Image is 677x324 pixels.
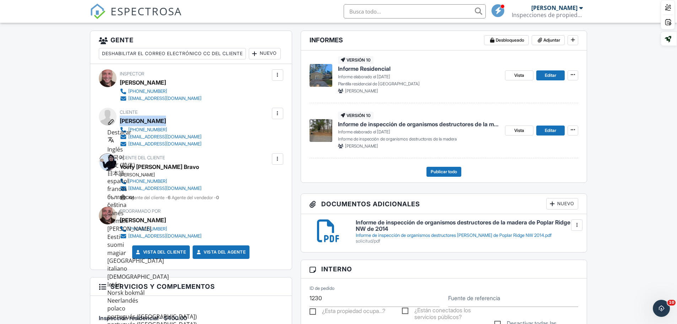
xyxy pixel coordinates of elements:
[204,249,246,255] font: Vista del agente
[107,273,169,281] font: [DEMOGRAPHIC_DATA]
[322,307,385,314] font: ¿Esta propiedad ocupa...?
[128,89,167,94] font: [PHONE_NUMBER]
[107,161,135,169] font: 中文 (简体)
[216,195,219,200] font: 0
[107,281,121,288] font: letón
[120,88,202,95] a: [PHONE_NUMBER]
[356,238,380,244] font: solicitud/pdf
[120,117,166,124] font: [PERSON_NAME]
[120,71,144,76] font: Inspector
[512,11,622,19] font: Inspecciones de propiedad Colossus, LLC
[260,51,277,56] font: Nuevo
[120,95,202,102] a: [EMAIL_ADDRESS][DOMAIN_NAME]
[107,209,124,217] font: danés
[107,297,138,304] font: Neerlandés
[107,289,145,297] font: Norsk bokmål
[90,4,106,19] img: El mejor software de inspección de viviendas: Spectora
[356,233,552,238] font: Informe de inspección de organismos destructores [PERSON_NAME] de Poplar Ridge NW 2014.pdf
[107,257,164,265] font: [GEOGRAPHIC_DATA]
[128,96,202,101] font: [EMAIL_ADDRESS][DOMAIN_NAME]
[653,300,670,317] iframe: Chat en vivo de Intercom
[120,110,138,115] font: Cliente
[107,217,128,225] font: Alemán
[344,4,486,18] input: Busca todo...
[107,225,151,233] font: [PERSON_NAME]
[107,153,124,161] font: 한국어
[107,185,127,193] font: francés
[120,79,166,86] font: [PERSON_NAME]
[99,314,187,322] font: Inspección residencial - $400.00
[414,307,471,320] font: ¿Están conectados los servicios públicos?
[321,200,420,208] font: Documentos adicionales
[111,36,134,44] font: Gente
[107,313,197,320] font: portugués ([GEOGRAPHIC_DATA])
[107,145,123,153] font: Inglés
[107,169,124,177] font: 日本語
[107,304,125,312] font: polaco
[107,193,134,201] font: български
[448,294,500,302] font: Fuente de referencia
[531,4,577,12] font: [PERSON_NAME]
[310,286,334,291] font: ID de pedido
[102,51,243,56] font: Deshabilitar el correo electrónico CC del cliente
[557,201,574,206] font: Nuevo
[356,219,579,244] a: Informe de inspección de organismos destructores de la madera de Poplar Ridge NW de 2014 Informe ...
[107,177,129,185] font: español
[111,4,182,18] font: ESPECTROSA
[107,265,127,272] font: italiano
[107,241,124,249] font: suomi
[107,233,120,241] font: Eesti
[310,308,385,317] label: ¿Esta propiedad está ocupada?
[107,201,127,209] font: čeština
[107,249,126,257] font: magiar
[90,10,182,25] a: ESPECTROSA
[402,307,486,316] label: ¿Están conectados los servicios públicos?
[107,128,131,136] font: Destacar
[356,219,570,232] font: Informe de inspección de organismos destructores de la madera de Poplar Ridge NW de 2014
[512,11,583,18] div: Inspecciones de propiedad Colossus, LLC
[195,249,246,256] a: Vista del agente
[321,265,352,273] font: Interno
